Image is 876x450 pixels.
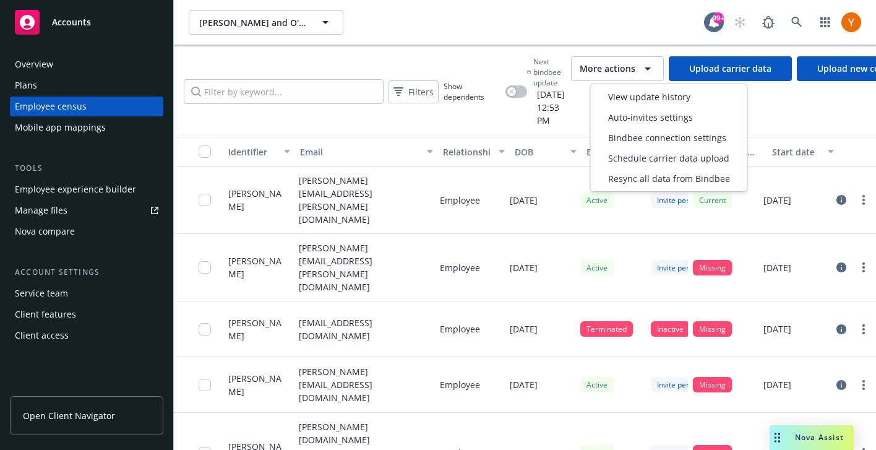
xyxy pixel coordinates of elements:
div: Missing [693,377,732,392]
a: circleInformation [834,378,849,392]
span: Resync all data from Bindbee [608,172,730,185]
p: [EMAIL_ADDRESS][DOMAIN_NAME] [299,316,430,342]
div: Missing [693,321,732,337]
p: Employee [440,261,480,274]
span: [PERSON_NAME] and O'Dell LLC [199,16,306,29]
div: Invite pending [651,193,711,208]
a: Overview [10,54,163,74]
p: [PERSON_NAME][EMAIL_ADDRESS][PERSON_NAME][DOMAIN_NAME] [299,174,430,226]
p: Employee [440,194,480,207]
p: [DATE] [510,194,538,207]
span: Auto-invites settings [608,111,693,124]
span: View update history [608,90,690,103]
a: Client features [10,305,163,324]
div: More actions [590,84,748,192]
button: More actions [571,56,664,81]
a: Employee census [10,97,163,116]
a: Manage files [10,201,163,220]
div: Client access [15,326,69,345]
div: Identifier [228,145,277,158]
span: [PERSON_NAME] [228,316,289,342]
a: more [856,322,871,337]
a: more [856,378,871,392]
button: Relationship [438,137,510,167]
p: Employee [440,322,480,335]
button: [PERSON_NAME] and O'Dell LLC [189,10,343,35]
a: circleInformation [834,322,849,337]
div: Drag to move [770,425,785,450]
div: Active [580,377,614,392]
a: Nova compare [10,222,163,241]
a: more [856,260,871,275]
p: [DATE] [763,378,791,391]
p: [PERSON_NAME][EMAIL_ADDRESS][PERSON_NAME][DOMAIN_NAME] [299,241,430,293]
div: 99+ [713,11,724,22]
span: More actions [580,63,635,75]
button: Nova Assist [770,425,854,450]
div: Client features [15,305,76,324]
input: Toggle Row Selected [199,261,211,274]
div: Manage files [15,201,67,220]
div: Active [580,260,614,275]
span: Schedule carrier data upload [608,152,729,165]
a: Start snowing [728,10,752,35]
p: [DATE] [763,194,791,207]
div: Missing [693,260,732,275]
a: Upload carrier data [669,56,792,81]
input: Toggle Row Selected [199,323,211,335]
span: Filters [391,83,436,101]
div: Service team [15,283,68,303]
span: Bindbee connection settings [608,131,726,144]
input: Toggle Row Selected [199,194,211,206]
a: Accounts [10,5,163,40]
p: Employee [440,378,480,391]
div: Relationship [443,145,491,158]
input: Select all [199,145,211,158]
input: Toggle Row Selected [199,379,211,391]
div: Start date [772,145,820,158]
p: [DATE] [510,261,538,274]
a: circleInformation [834,193,849,207]
a: Plans [10,76,163,95]
div: Overview [15,54,53,74]
span: Show dependents [444,81,500,102]
div: Email [300,145,419,158]
a: Client access [10,326,163,345]
input: Filter by keyword... [184,79,384,104]
span: [DATE] 12:53 PM [527,88,566,127]
a: Mobile app mappings [10,118,163,137]
div: Mobile app mappings [15,118,106,137]
button: Start date [767,137,839,167]
button: Identifier [223,137,295,167]
p: [DATE] [763,322,791,335]
p: [DATE] [510,322,538,335]
div: Active [580,193,614,208]
span: [PERSON_NAME] [228,254,289,280]
a: Switch app [813,10,838,35]
span: Next bindbee update [533,56,566,88]
a: more [856,193,871,207]
span: Filters [408,85,434,98]
p: [PERSON_NAME][EMAIL_ADDRESS][DOMAIN_NAME] [299,365,430,404]
div: Invite pending [651,260,711,275]
div: Current [693,193,732,208]
div: Nova compare [15,222,75,241]
span: [PERSON_NAME] [228,187,289,213]
span: [PERSON_NAME] [228,372,289,398]
a: Service team [10,283,163,303]
a: Employee experience builder [10,180,163,199]
span: Nova Assist [795,432,844,443]
div: Employment [586,145,635,158]
div: DOB [515,145,563,158]
div: Tools [10,162,163,175]
button: Filters [389,80,439,103]
div: Inactive [651,321,690,337]
img: photo [841,12,861,32]
div: Account settings [10,266,163,279]
div: Terminated [580,321,633,337]
p: [DATE] [763,261,791,274]
div: Employee experience builder [15,180,136,199]
div: Plans [15,76,37,95]
button: Employment [582,137,653,167]
a: Search [784,10,809,35]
